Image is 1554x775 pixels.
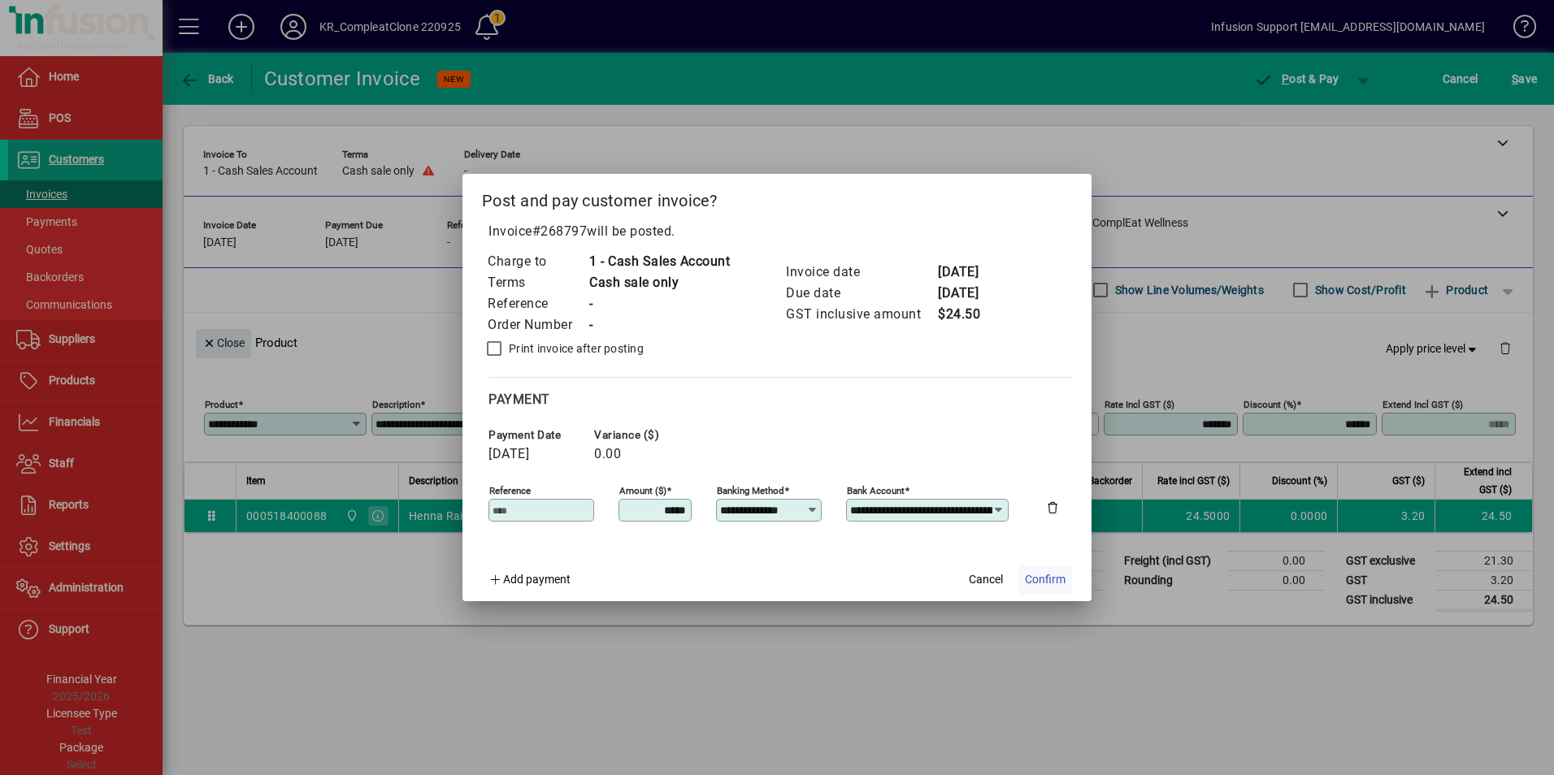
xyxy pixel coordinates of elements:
[489,484,531,496] mat-label: Reference
[482,222,1072,241] p: Invoice will be posted .
[619,484,666,496] mat-label: Amount ($)
[588,251,730,272] td: 1 - Cash Sales Account
[1025,571,1066,588] span: Confirm
[960,565,1012,595] button: Cancel
[588,293,730,314] td: -
[937,262,1002,283] td: [DATE]
[1018,565,1072,595] button: Confirm
[588,272,730,293] td: Cash sale only
[937,304,1002,325] td: $24.50
[487,272,588,293] td: Terms
[717,484,784,496] mat-label: Banking method
[503,573,571,586] span: Add payment
[785,283,937,304] td: Due date
[969,571,1003,588] span: Cancel
[594,447,621,461] span: 0.00
[462,174,1092,221] h2: Post and pay customer invoice?
[594,429,692,441] span: Variance ($)
[847,484,905,496] mat-label: Bank Account
[487,293,588,314] td: Reference
[588,314,730,336] td: -
[506,340,644,357] label: Print invoice after posting
[482,565,577,595] button: Add payment
[488,447,529,461] span: [DATE]
[785,304,937,325] td: GST inclusive amount
[785,262,937,283] td: Invoice date
[488,392,550,407] span: Payment
[487,251,588,272] td: Charge to
[937,283,1002,304] td: [DATE]
[488,429,586,441] span: Payment date
[532,223,588,239] span: #268797
[487,314,588,336] td: Order Number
